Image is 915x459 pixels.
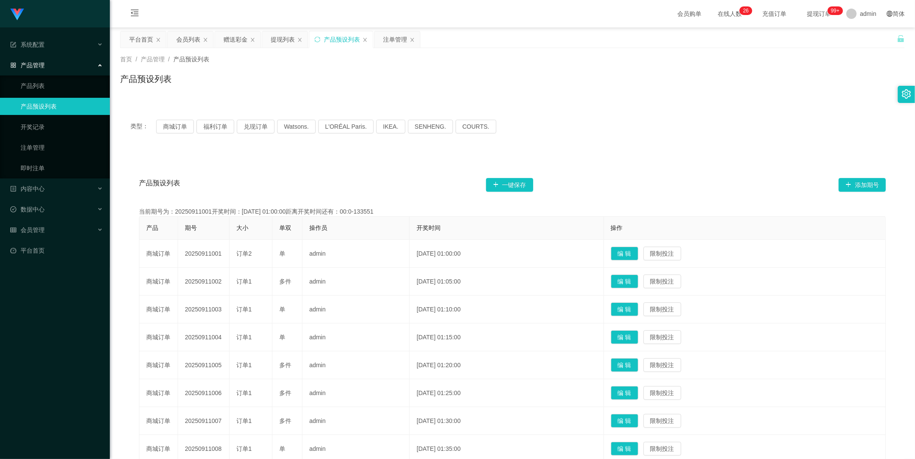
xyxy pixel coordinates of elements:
[362,37,368,42] i: 图标: close
[250,37,255,42] i: 图标: close
[279,417,291,424] span: 多件
[302,351,410,379] td: admin
[410,351,604,379] td: [DATE] 01:20:00
[713,11,746,17] span: 在线人数
[173,56,209,63] span: 产品预设列表
[611,442,638,456] button: 编 辑
[376,120,405,133] button: IKEA.
[10,226,45,233] span: 会员管理
[643,358,681,372] button: 限制投注
[223,31,248,48] div: 赠送彩金
[740,6,752,15] sup: 26
[611,224,623,231] span: 操作
[139,296,178,323] td: 商城订单
[156,120,194,133] button: 商城订单
[10,9,24,21] img: logo.9652507e.png
[410,323,604,351] td: [DATE] 01:15:00
[277,120,316,133] button: Watsons.
[302,379,410,407] td: admin
[408,120,453,133] button: SENHENG.
[168,56,170,63] span: /
[410,240,604,268] td: [DATE] 01:00:00
[643,247,681,260] button: 限制投注
[236,306,252,313] span: 订单1
[139,323,178,351] td: 商城订单
[136,56,137,63] span: /
[758,11,791,17] span: 充值订单
[21,160,103,177] a: 即时注单
[237,120,275,133] button: 兑现订单
[203,37,208,42] i: 图标: close
[279,278,291,285] span: 多件
[279,224,291,231] span: 单双
[185,224,197,231] span: 期号
[897,35,905,42] i: 图标: unlock
[178,323,230,351] td: 20250911004
[827,6,843,15] sup: 1177
[236,334,252,341] span: 订单1
[456,120,496,133] button: COURTS.
[643,442,681,456] button: 限制投注
[417,224,441,231] span: 开奖时间
[178,407,230,435] td: 20250911007
[156,37,161,42] i: 图标: close
[279,306,285,313] span: 单
[302,240,410,268] td: admin
[743,6,746,15] p: 2
[302,407,410,435] td: admin
[196,120,234,133] button: 福利订单
[324,31,360,48] div: 产品预设列表
[297,37,302,42] i: 图标: close
[21,77,103,94] a: 产品列表
[302,296,410,323] td: admin
[21,118,103,136] a: 开奖记录
[120,72,172,85] h1: 产品预设列表
[279,390,291,396] span: 多件
[10,227,16,233] i: 图标: table
[178,296,230,323] td: 20250911003
[611,302,638,316] button: 编 辑
[176,31,200,48] div: 会员列表
[746,6,749,15] p: 6
[129,31,153,48] div: 平台首页
[139,351,178,379] td: 商城订单
[643,275,681,288] button: 限制投注
[803,11,835,17] span: 提现订单
[410,296,604,323] td: [DATE] 01:10:00
[10,42,16,48] i: 图标: form
[318,120,374,133] button: L'ORÉAL Paris.
[236,362,252,368] span: 订单1
[10,62,45,69] span: 产品管理
[302,268,410,296] td: admin
[10,185,45,192] span: 内容中心
[178,240,230,268] td: 20250911001
[643,414,681,428] button: 限制投注
[271,31,295,48] div: 提现列表
[10,186,16,192] i: 图标: profile
[236,278,252,285] span: 订单1
[10,206,45,213] span: 数据中心
[611,358,638,372] button: 编 辑
[643,330,681,344] button: 限制投注
[236,445,252,452] span: 订单1
[314,36,320,42] i: 图标: sync
[309,224,327,231] span: 操作员
[139,379,178,407] td: 商城订单
[21,98,103,115] a: 产品预设列表
[236,224,248,231] span: 大小
[383,31,407,48] div: 注单管理
[10,242,103,259] a: 图标: dashboard平台首页
[887,11,893,17] i: 图标: global
[611,247,638,260] button: 编 辑
[279,445,285,452] span: 单
[279,362,291,368] span: 多件
[611,275,638,288] button: 编 辑
[902,89,911,99] i: 图标: setting
[139,207,886,216] div: 当前期号为：20250911001开奖时间：[DATE] 01:00:00距离开奖时间还有：00:0-133551
[139,178,180,192] span: 产品预设列表
[10,62,16,68] i: 图标: appstore-o
[279,334,285,341] span: 单
[10,41,45,48] span: 系统配置
[139,240,178,268] td: 商城订单
[178,268,230,296] td: 20250911002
